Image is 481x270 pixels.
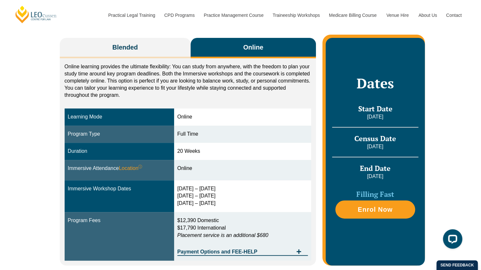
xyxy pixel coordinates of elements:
[199,1,268,29] a: Practice Management Course
[15,5,58,24] a: [PERSON_NAME] Centre for Law
[177,225,226,231] span: $17,790 International
[332,143,418,150] p: [DATE]
[335,200,415,219] a: Enrol Now
[438,227,465,254] iframe: LiveChat chat widget
[159,1,199,29] a: CPD Programs
[119,165,142,172] span: Location
[324,1,382,29] a: Medicare Billing Course
[177,130,308,138] div: Full Time
[413,1,441,29] a: About Us
[358,104,392,113] span: Start Date
[68,148,171,155] div: Duration
[177,113,308,121] div: Online
[68,113,171,121] div: Learning Mode
[68,217,171,224] div: Program Fees
[354,134,396,143] span: Census Date
[68,165,171,172] div: Immersive Attendance
[68,185,171,193] div: Immersive Workshop Dates
[68,130,171,138] div: Program Type
[332,113,418,120] p: [DATE]
[65,63,311,99] p: Online learning provides the ultimate flexibility: You can study from anywhere, with the freedom ...
[332,75,418,91] h2: Dates
[441,1,466,29] a: Contact
[360,163,391,173] span: End Date
[177,148,308,155] div: 20 Weeks
[356,189,394,199] span: Filling Fast
[268,1,324,29] a: Traineeship Workshops
[177,185,308,208] div: [DATE] – [DATE] [DATE] – [DATE] [DATE] – [DATE]
[177,232,268,238] em: Placement service is an additional $680
[60,38,316,265] div: Tabs. Open items with Enter or Space, close with Escape and navigate using the Arrow keys.
[112,43,138,52] span: Blended
[382,1,413,29] a: Venue Hire
[332,173,418,180] p: [DATE]
[243,43,263,52] span: Online
[358,206,392,213] span: Enrol Now
[177,218,219,223] span: $12,390 Domestic
[103,1,160,29] a: Practical Legal Training
[177,165,308,172] div: Online
[138,164,142,169] sup: ⓘ
[177,249,293,254] span: Payment Options and FEE-HELP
